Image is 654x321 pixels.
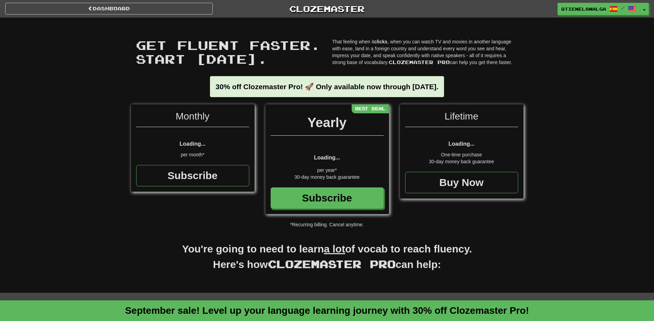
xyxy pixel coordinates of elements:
[136,165,249,186] a: Subscribe
[557,3,640,15] a: qtienelanalga /
[324,243,345,255] u: a lot
[352,104,389,113] div: Best Deal
[180,141,206,147] span: Loading...
[621,6,625,10] span: /
[268,258,396,270] span: Clozemaster Pro
[449,141,475,147] span: Loading...
[389,59,450,65] span: Clozemaster Pro
[5,3,213,14] a: Dashboard
[223,3,431,15] a: Clozemaster
[136,151,249,158] div: per month*
[125,305,529,316] a: September sale! Level up your language learning journey with 30% off Clozemaster Pro!
[215,83,438,91] strong: 30% off Clozemaster Pro! 🚀 Only available now through [DATE].
[314,155,340,160] span: Loading...
[271,187,384,209] a: Subscribe
[405,110,518,127] div: Lifetime
[561,6,606,12] span: qtienelanalga
[136,38,321,66] span: Get fluent faster. Start [DATE].
[271,174,384,180] div: 30-day money back guarantee
[131,242,524,279] h2: You're going to need to learn of vocab to reach fluency. Here's how can help:
[405,172,518,193] a: Buy Now
[374,39,388,44] strong: clicks
[271,113,384,136] div: Yearly
[405,158,518,165] div: 30-day money back guarantee
[332,38,519,66] p: That feeling when it , when you can watch TV and movies in another language with ease, land in a ...
[136,110,249,127] div: Monthly
[271,167,384,174] div: per year*
[405,151,518,158] div: One-time purchase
